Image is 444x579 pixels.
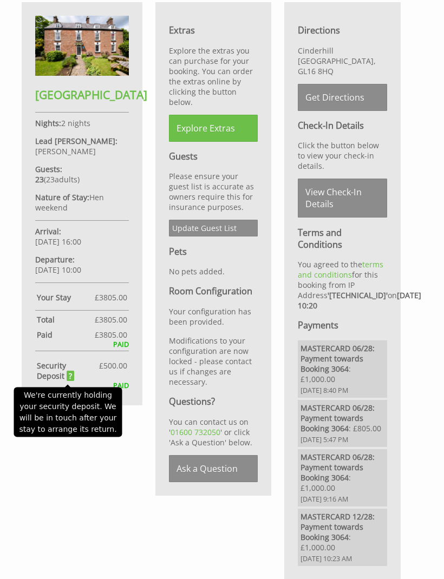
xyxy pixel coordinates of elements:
a: [GEOGRAPHIC_DATA] [35,68,129,102]
h3: Pets [169,246,258,258]
strong: Guests: [35,164,62,174]
h3: Check-In Details [298,120,387,131]
h3: Terms and Conditions [298,227,387,251]
span: [DATE] 10:23 AM [301,554,384,563]
li: : £805.00 [298,400,387,447]
a: 01600 732050 [171,427,220,437]
a: Ask a Question [169,455,258,482]
span: s [74,174,77,185]
span: 500.00 [103,360,127,371]
strong: Lead [PERSON_NAME]: [35,136,117,146]
span: [DATE] 9:16 AM [301,495,384,504]
strong: Nature of Stay: [35,192,89,202]
h3: Extras [169,24,258,36]
span: £ [95,292,127,302]
a: Get Directions [298,84,387,111]
strong: Nights: [35,118,61,128]
p: Click the button below to view your check-in details. [298,140,387,171]
span: 3805.00 [99,330,127,340]
strong: MASTERCARD 12/28: Payment towards Booking 3064 [301,511,375,542]
a: Update Guest List [169,220,258,236]
strong: MASTERCARD 06/28: Payment towards Booking 3064 [301,403,375,433]
p: Cinderhill [GEOGRAPHIC_DATA], GL16 8HQ [298,45,387,76]
strong: MASTERCARD 06/28: Payment towards Booking 3064 [301,452,375,483]
strong: Paid [37,330,95,340]
p: [DATE] 16:00 [35,226,129,247]
h3: Questions? [169,396,258,407]
p: Hen weekend [35,192,129,213]
li: : £1,000.00 [298,340,387,398]
span: £ [95,314,127,325]
strong: Security Deposit [37,360,99,381]
p: You agreed to the for this booking from IP Address on [298,259,387,311]
img: An image of 'Forest House ' [35,16,129,76]
span: [PERSON_NAME] [35,146,96,156]
h3: Directions [298,24,387,36]
p: Modifications to your configuration are now locked - please contact us if changes are necessary. [169,335,258,387]
p: No pets added. [169,266,258,277]
p: Your configuration has been provided. [169,306,258,327]
li: : £1,000.00 [298,449,387,506]
li: : £1,000.00 [298,509,387,566]
div: We're currently holding your security deposit. We will be in touch after your stay to arrange its... [14,387,122,437]
a: terms and conditions [298,259,383,280]
p: 2 nights [35,118,129,128]
span: 23 [46,174,55,185]
span: 3805.00 [99,314,127,325]
h3: Room Configuration [169,285,258,297]
span: 3805.00 [99,292,127,302]
span: ( ) [35,174,80,185]
a: View Check-In Details [298,179,387,218]
strong: Departure: [35,254,75,265]
span: £ [95,330,127,340]
h3: Payments [298,319,387,331]
strong: Arrival: [35,226,61,236]
strong: [DATE] 10:20 [298,290,421,311]
span: [DATE] 8:40 PM [301,386,384,395]
strong: MASTERCARD 06/28: Payment towards Booking 3064 [301,343,375,374]
strong: Your Stay [37,292,95,302]
h2: [GEOGRAPHIC_DATA] [35,87,129,102]
span: [DATE] 5:47 PM [301,435,384,444]
div: PAID [35,340,129,349]
h3: Guests [169,150,258,162]
p: You can contact us on ' ' or click 'Ask a Question' below. [169,417,258,448]
div: PAID [35,381,129,390]
strong: 23 [35,174,44,185]
span: £ [99,360,127,381]
p: Please ensure your guest list is accurate as owners require this for insurance purposes. [169,171,258,212]
p: Explore the extras you can purchase for your booking. You can order the extras online by clicking... [169,45,258,107]
p: [DATE] 10:00 [35,254,129,275]
span: adult [46,174,77,185]
strong: Total [37,314,95,325]
strong: '[TECHNICAL_ID]' [328,290,388,300]
a: Explore Extras [169,115,258,142]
